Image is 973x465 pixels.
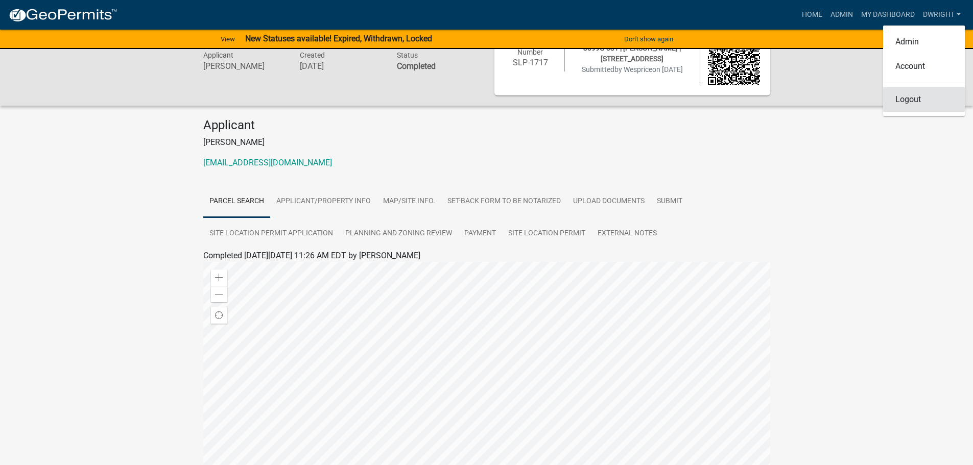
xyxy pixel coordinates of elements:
[883,87,965,112] a: Logout
[397,51,418,59] span: Status
[203,158,332,167] a: [EMAIL_ADDRESS][DOMAIN_NAME]
[203,185,270,218] a: Parcel search
[300,51,325,59] span: Created
[591,217,663,250] a: External Notes
[883,54,965,79] a: Account
[203,61,285,71] h6: [PERSON_NAME]
[203,136,770,149] p: [PERSON_NAME]
[883,30,965,54] a: Admin
[339,217,458,250] a: Planning and Zoning Review
[245,34,432,43] strong: New Statuses available! Expired, Withdrawn, Locked
[614,65,652,74] span: by Wesprice
[620,31,677,47] button: Don't show again
[857,5,919,25] a: My Dashboard
[826,5,857,25] a: Admin
[377,185,441,218] a: Map/Site Info.
[203,118,770,133] h4: Applicant
[919,5,965,25] a: Dwright
[883,26,965,116] div: Dwright
[270,185,377,218] a: Applicant/Property Info
[397,61,436,71] strong: Completed
[502,217,591,250] a: Site Location Permit
[517,48,543,56] span: Number
[211,307,227,324] div: Find my location
[567,185,651,218] a: Upload Documents
[651,185,689,218] a: Submit
[203,251,420,260] span: Completed [DATE][DATE] 11:26 AM EDT by [PERSON_NAME]
[582,65,683,74] span: Submitted on [DATE]
[217,31,239,47] a: View
[203,217,339,250] a: Site Location Permit Application
[458,217,502,250] a: Payment
[300,61,382,71] h6: [DATE]
[708,33,760,85] img: QR code
[798,5,826,25] a: Home
[211,286,227,302] div: Zoom out
[441,185,567,218] a: Set-Back Form to be Notarized
[505,58,557,67] h6: SLP-1717
[211,270,227,286] div: Zoom in
[203,51,233,59] span: Applicant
